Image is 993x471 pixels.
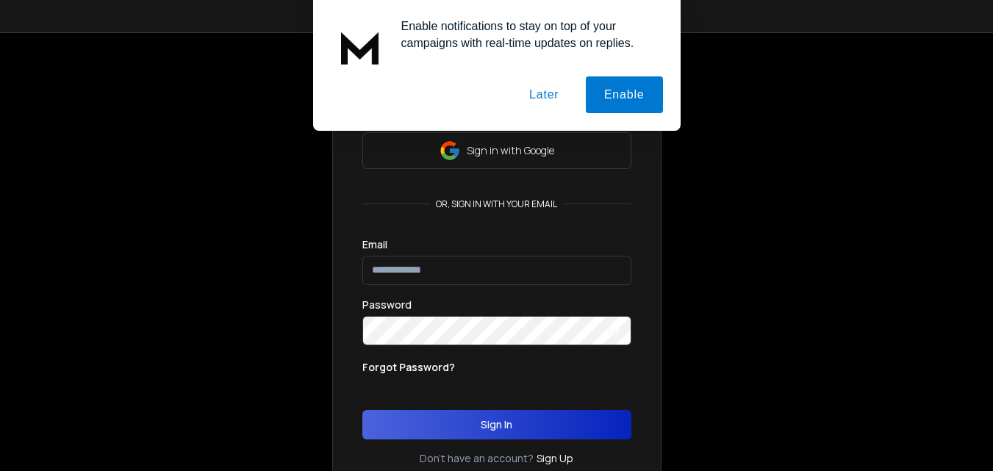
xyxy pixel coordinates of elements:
[537,451,573,466] a: Sign Up
[362,240,387,250] label: Email
[390,18,663,51] div: Enable notifications to stay on top of your campaigns with real-time updates on replies.
[467,143,554,158] p: Sign in with Google
[430,198,563,210] p: or, sign in with your email
[511,76,577,113] button: Later
[362,410,631,439] button: Sign In
[362,300,412,310] label: Password
[586,76,663,113] button: Enable
[331,18,390,76] img: notification icon
[362,360,455,375] p: Forgot Password?
[362,132,631,169] button: Sign in with Google
[420,451,534,466] p: Don't have an account?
